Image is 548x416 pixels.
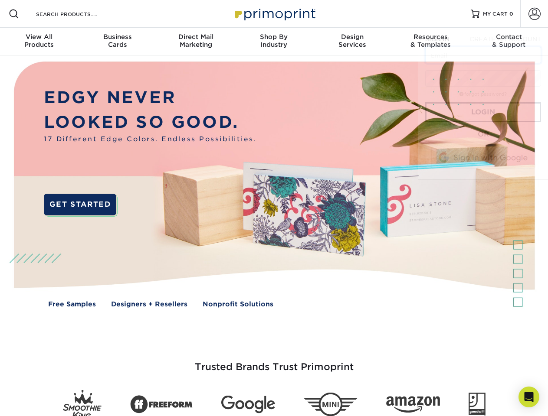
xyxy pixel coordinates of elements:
a: forgot password? [459,91,507,97]
span: 0 [509,11,513,17]
img: Goodwill [469,393,486,416]
a: GET STARTED [44,194,116,215]
span: SIGN IN [425,36,450,42]
a: Direct MailMarketing [157,28,235,55]
input: Email [425,47,541,63]
a: Login [425,102,541,122]
div: Cards [78,33,156,49]
span: CREATE AN ACCOUNT [469,36,541,42]
div: & Templates [391,33,469,49]
a: BusinessCards [78,28,156,55]
span: 17 Different Edge Colors. Endless Possibilities. [44,134,256,144]
div: Industry [235,33,313,49]
span: Business [78,33,156,41]
input: SEARCH PRODUCTS..... [35,9,120,19]
p: LOOKED SO GOOD. [44,110,256,135]
p: EDGY NEVER [44,85,256,110]
a: DesignServices [313,28,391,55]
div: Services [313,33,391,49]
a: Shop ByIndustry [235,28,313,55]
div: Open Intercom Messenger [518,387,539,407]
a: Designers + Resellers [111,299,187,309]
span: Resources [391,33,469,41]
div: Marketing [157,33,235,49]
span: MY CART [483,10,508,18]
img: Google [221,396,275,413]
a: Free Samples [48,299,96,309]
h3: Trusted Brands Trust Primoprint [20,341,528,383]
span: Shop By [235,33,313,41]
div: OR [425,129,541,140]
a: Resources& Templates [391,28,469,55]
img: Amazon [386,396,440,413]
img: Primoprint [231,4,318,23]
a: Nonprofit Solutions [203,299,273,309]
span: Direct Mail [157,33,235,41]
span: Design [313,33,391,41]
